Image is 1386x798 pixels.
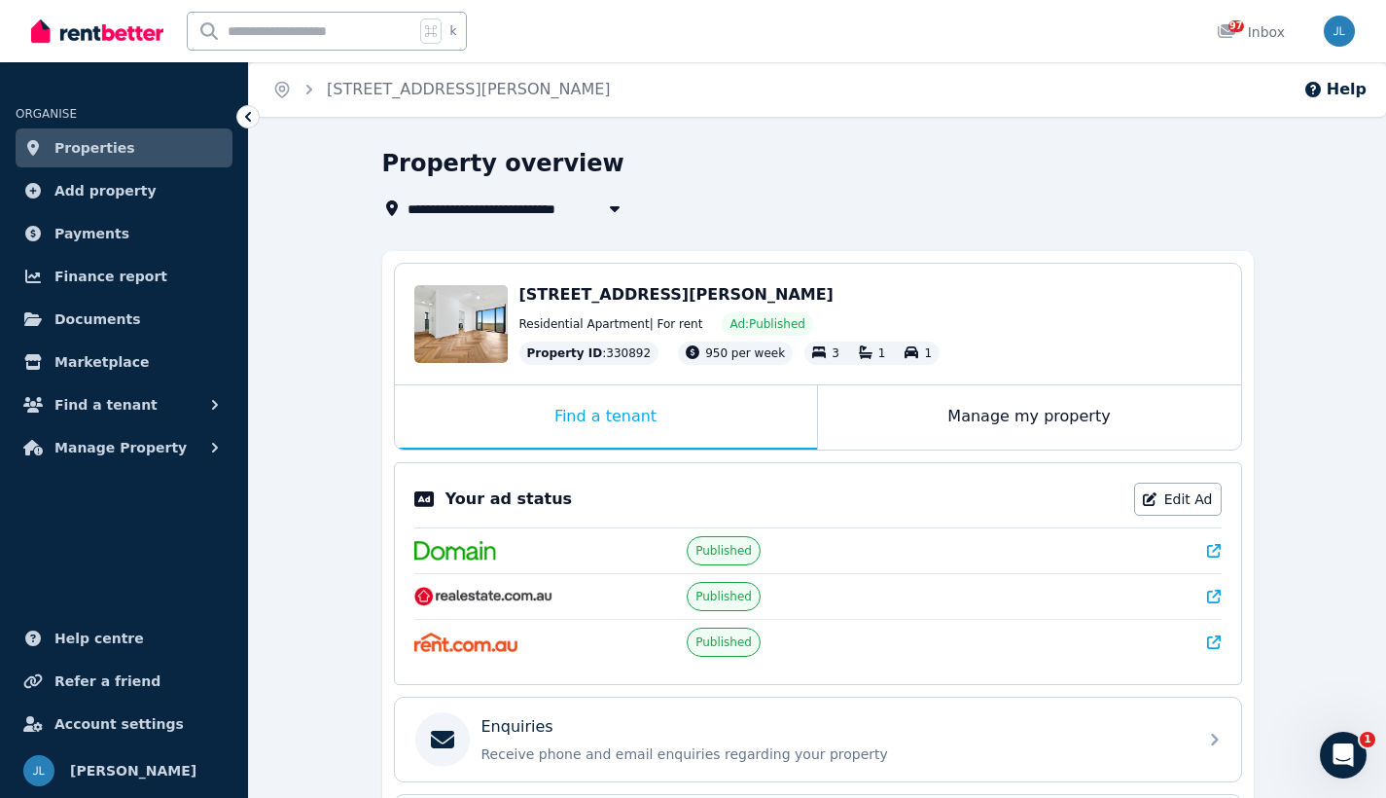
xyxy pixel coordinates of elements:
a: Add property [16,171,232,210]
a: EnquiriesReceive phone and email enquiries regarding your property [395,698,1241,781]
span: Add property [54,179,157,202]
span: 950 per week [705,346,785,360]
img: Rent.com.au [414,633,518,652]
span: Documents [54,308,141,331]
span: ORGANISE [16,107,77,121]
span: 1 [878,346,886,360]
span: 1 [1360,732,1375,747]
span: Finance report [54,265,167,288]
span: Refer a friend [54,670,160,693]
button: Help [1303,78,1367,101]
span: Help centre [54,627,144,650]
span: 97 [1228,20,1244,32]
a: Properties [16,128,232,167]
a: Refer a friend [16,662,232,701]
a: Help centre [16,619,232,658]
a: Account settings [16,705,232,744]
div: Find a tenant [395,385,817,450]
span: Account settings [54,712,184,736]
img: Joanne Lau [1324,16,1355,47]
span: Payments [54,222,129,245]
nav: Breadcrumb [249,62,634,117]
span: k [449,23,456,39]
img: RealEstate.com.au [414,587,553,606]
span: Marketplace [54,350,149,374]
span: Ad: Published [729,316,804,332]
button: Manage Property [16,428,232,467]
span: Manage Property [54,436,187,459]
span: 3 [832,346,839,360]
img: Domain.com.au [414,541,496,561]
a: Marketplace [16,343,232,381]
img: RentBetter [31,17,163,46]
span: Residential Apartment | For rent [519,316,703,332]
span: [STREET_ADDRESS][PERSON_NAME] [519,285,834,304]
a: Edit Ad [1134,483,1222,516]
a: Finance report [16,257,232,296]
span: [PERSON_NAME] [70,759,196,782]
p: Receive phone and email enquiries regarding your property [481,744,1186,764]
button: Find a tenant [16,385,232,424]
div: Manage my property [818,385,1241,450]
img: Joanne Lau [23,755,54,786]
a: Payments [16,214,232,253]
span: Properties [54,136,135,160]
span: Property ID [527,345,603,361]
p: Enquiries [481,715,553,739]
iframe: Intercom live chat [1320,732,1367,779]
a: [STREET_ADDRESS][PERSON_NAME] [327,80,611,98]
h1: Property overview [382,148,624,179]
a: Documents [16,300,232,339]
div: : 330892 [519,342,659,365]
span: Published [695,635,752,650]
span: Find a tenant [54,393,158,417]
span: Published [695,589,752,604]
p: Your ad status [445,488,572,511]
span: 1 [924,346,932,360]
span: Published [695,543,752,559]
div: Inbox [1217,22,1285,42]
